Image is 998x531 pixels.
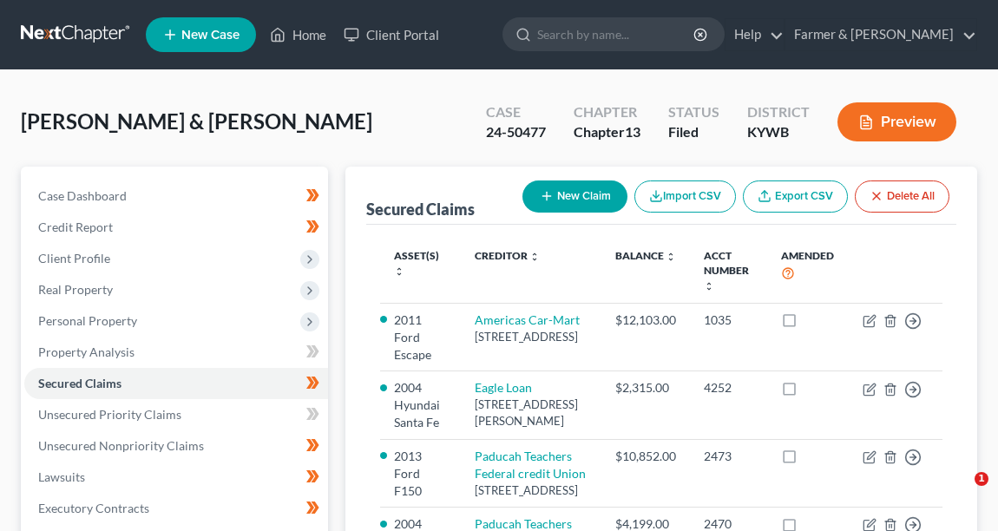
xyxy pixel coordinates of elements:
div: Case [486,102,546,122]
span: 13 [625,123,640,140]
a: Acct Number unfold_more [704,249,749,292]
span: Lawsuits [38,469,85,484]
span: Property Analysis [38,344,135,359]
div: KYWB [747,122,810,142]
span: New Case [181,29,240,42]
iframe: Intercom live chat [939,472,981,514]
i: unfold_more [529,252,540,262]
a: Balance unfold_more [615,249,676,262]
a: Home [261,19,335,50]
span: Credit Report [38,220,113,234]
a: Unsecured Nonpriority Claims [24,430,328,462]
button: Preview [837,102,956,141]
a: Creditor unfold_more [475,249,540,262]
a: Property Analysis [24,337,328,368]
div: $10,852.00 [615,448,676,465]
div: 4252 [704,379,752,397]
a: Export CSV [743,180,848,213]
div: Status [668,102,719,122]
div: District [747,102,810,122]
li: 2013 Ford F150 [394,448,447,500]
span: 1 [975,472,988,486]
div: Chapter [574,122,640,142]
a: Help [726,19,784,50]
button: New Claim [522,180,627,213]
span: Secured Claims [38,376,121,390]
button: Delete All [855,180,949,213]
div: 2473 [704,448,752,465]
a: Secured Claims [24,368,328,399]
div: 1035 [704,311,752,329]
a: Credit Report [24,212,328,243]
span: Client Profile [38,251,110,265]
input: Search by name... [537,18,696,50]
i: unfold_more [394,266,404,277]
div: $2,315.00 [615,379,676,397]
i: unfold_more [666,252,676,262]
div: 24-50477 [486,122,546,142]
button: Import CSV [634,180,736,213]
a: Asset(s) unfold_more [394,249,439,277]
li: 2011 Ford Escape [394,311,447,364]
a: Paducah Teachers Federal credit Union [475,449,586,481]
div: Secured Claims [366,199,475,220]
div: [STREET_ADDRESS][PERSON_NAME] [475,397,588,429]
div: Chapter [574,102,640,122]
span: Real Property [38,282,113,297]
span: Personal Property [38,313,137,328]
div: Filed [668,122,719,142]
a: Lawsuits [24,462,328,493]
span: Unsecured Priority Claims [38,407,181,422]
a: Farmer & [PERSON_NAME] [785,19,976,50]
a: Client Portal [335,19,448,50]
span: Executory Contracts [38,501,149,515]
th: Amended [767,239,849,304]
li: 2004 Hyundai Santa Fe [394,379,447,431]
div: [STREET_ADDRESS] [475,482,588,499]
span: Case Dashboard [38,188,127,203]
a: Americas Car-Mart [475,312,580,327]
span: [PERSON_NAME] & [PERSON_NAME] [21,108,372,134]
div: $12,103.00 [615,311,676,329]
a: Case Dashboard [24,180,328,212]
a: Unsecured Priority Claims [24,399,328,430]
a: Eagle Loan [475,380,532,395]
i: unfold_more [704,281,714,292]
span: Unsecured Nonpriority Claims [38,438,204,453]
a: Executory Contracts [24,493,328,524]
div: [STREET_ADDRESS] [475,329,588,345]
